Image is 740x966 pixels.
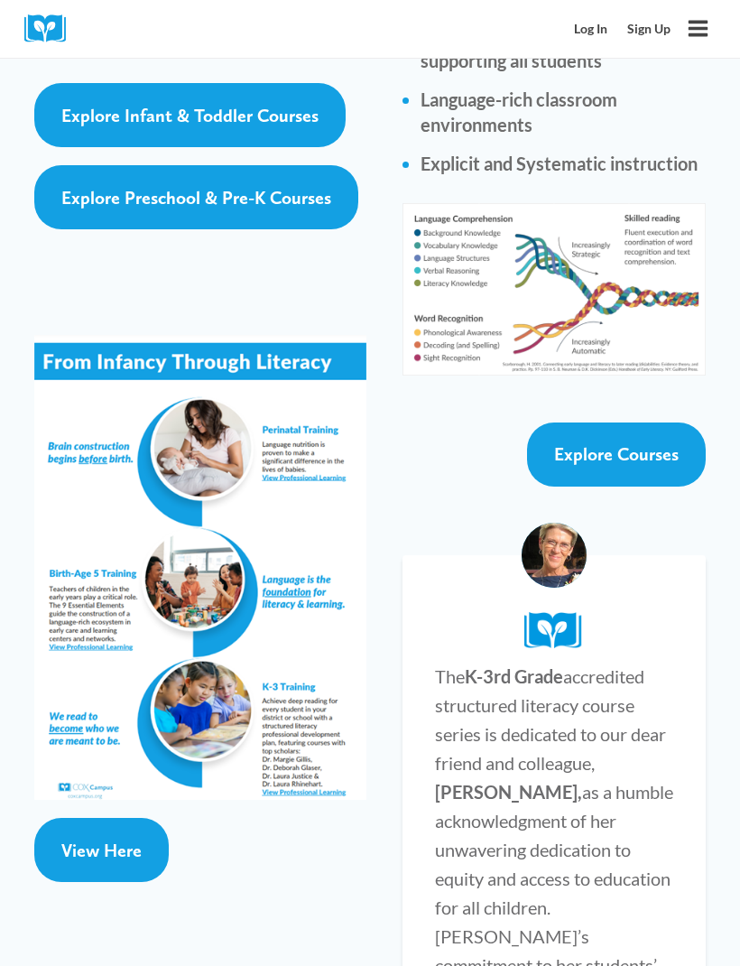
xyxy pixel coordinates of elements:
a: Explore Courses [527,423,706,487]
button: Open menu [680,11,716,46]
span: View Here [61,840,142,861]
a: Sign Up [617,13,680,46]
a: Explore Infant & Toddler Courses [34,83,346,147]
span: Explore Courses [554,443,679,465]
strong: [PERSON_NAME], [435,781,582,803]
nav: Secondary Mobile Navigation [565,13,680,46]
img: Diagram of Scarborough's Rope [402,203,706,376]
img: _Systems Doc - B5 [34,335,366,800]
img: Cox Campus [24,14,79,42]
a: View Here [34,818,169,882]
span: Explore Preschool & Pre-K Courses [61,187,331,209]
strong: Assessment practices for supporting all students [421,24,623,71]
strong: Language-rich classroom environments [421,88,617,135]
strong: K-3rd Grade [465,665,563,687]
a: Explore Preschool & Pre-K Courses [34,165,358,229]
a: Log In [565,13,618,46]
strong: Explicit and Systematic instruction [421,153,698,174]
span: Explore Infant & Toddler Courses [61,105,319,126]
